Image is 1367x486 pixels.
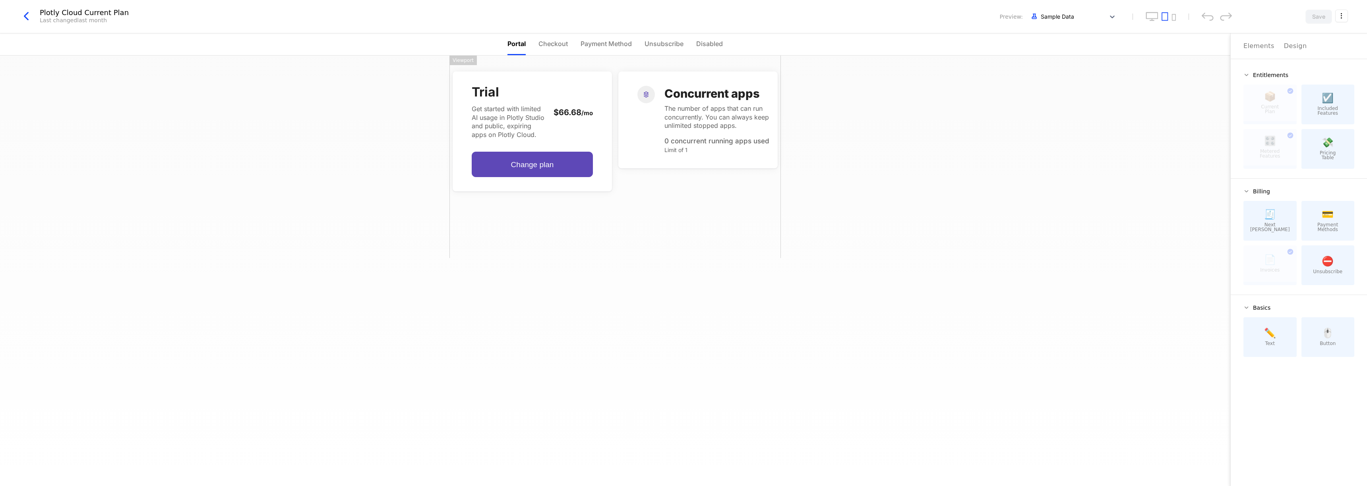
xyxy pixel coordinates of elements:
span: Payment Methods [1317,222,1338,232]
span: 💸 [1322,138,1334,147]
span: Basics [1253,305,1270,310]
span: Concurrent apps [664,87,760,100]
span: ✏️ [1264,328,1276,338]
span: Unsubscribe [645,39,683,48]
div: Plotly Cloud Current Plan [40,9,129,16]
i: stacks [637,86,655,103]
span: Included Features [1317,106,1338,116]
span: The number of apps that can run concurrently. You can always keep unlimited stopped apps. [664,104,769,129]
span: Limit of 1 [664,147,687,153]
span: Get started with limited AI usage in Plotly Studio and public, expiring apps on Plotly Cloud. [472,105,547,139]
span: Button [1320,341,1336,346]
span: Trial [472,86,547,98]
div: Last changed last month [40,16,107,24]
span: ⛔️ [1322,256,1334,266]
div: undo [1202,12,1214,21]
button: Change plan [472,152,593,177]
span: 0 concurrent running apps used [664,137,769,145]
button: Save [1305,10,1332,24]
div: Elements [1243,41,1274,51]
span: Preview: [1000,13,1023,21]
div: Viewport [449,56,477,65]
span: Unsubscribe [1313,269,1342,274]
button: mobile [1171,14,1176,21]
div: Design [1284,41,1307,51]
span: 💳 [1322,210,1334,219]
span: $66.68 [554,108,581,117]
div: redo [1220,12,1232,21]
button: desktop [1146,12,1158,21]
sub: / mo [581,109,593,117]
span: 🖱️ [1322,328,1334,338]
span: Portal [507,39,526,48]
span: ☑️ [1322,93,1334,103]
button: tablet [1162,12,1168,21]
span: Disabled [696,39,723,48]
span: Pricing Table [1320,150,1336,160]
span: Entitlements [1253,72,1288,78]
span: 🧾 [1264,210,1276,219]
span: Billing [1253,189,1270,194]
button: Select action [1335,10,1348,22]
span: Text [1265,341,1275,346]
div: Choose Sub Page [1243,33,1354,59]
span: Checkout [538,39,568,48]
span: Next [PERSON_NAME] [1250,222,1290,232]
span: Payment Method [581,39,632,48]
